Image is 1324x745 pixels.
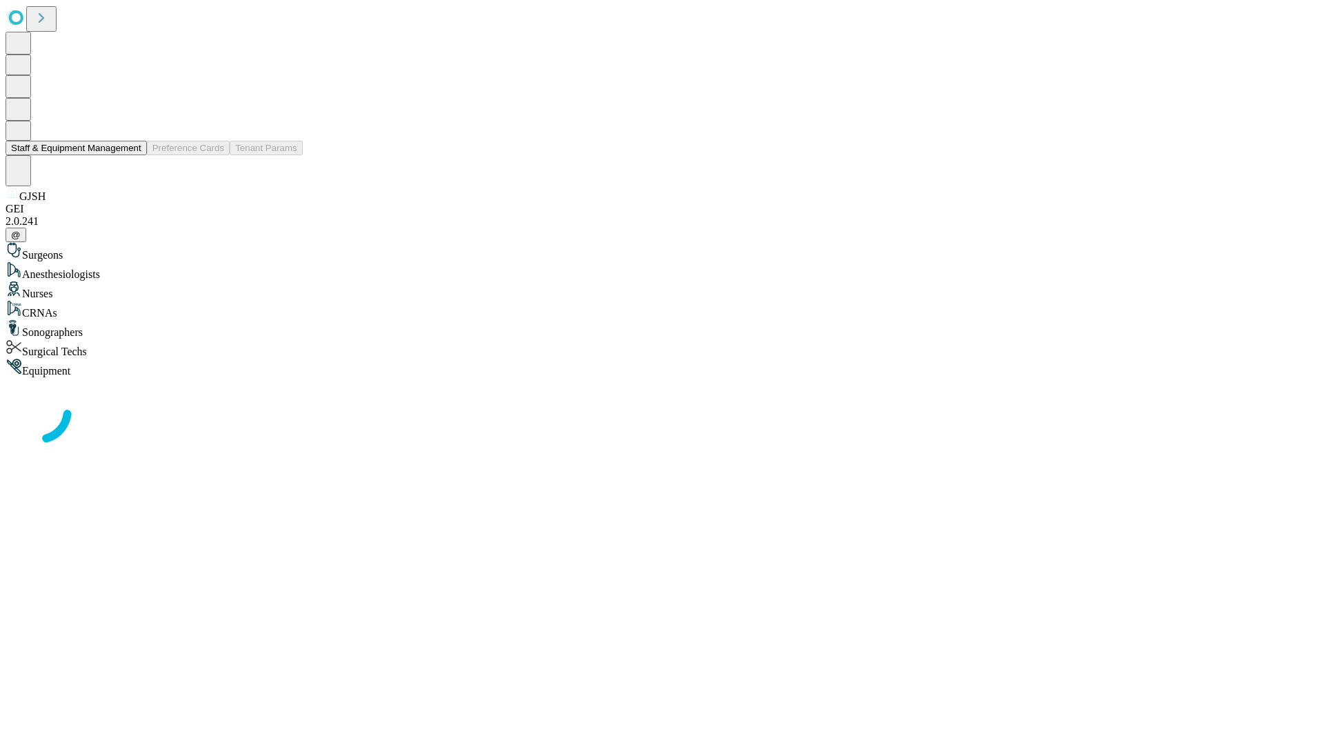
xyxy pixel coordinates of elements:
[230,141,303,155] button: Tenant Params
[6,203,1318,215] div: GEI
[6,141,147,155] button: Staff & Equipment Management
[6,358,1318,377] div: Equipment
[6,242,1318,261] div: Surgeons
[11,230,21,240] span: @
[147,141,230,155] button: Preference Cards
[19,190,46,202] span: GJSH
[6,228,26,242] button: @
[6,281,1318,300] div: Nurses
[6,339,1318,358] div: Surgical Techs
[6,215,1318,228] div: 2.0.241
[6,300,1318,319] div: CRNAs
[6,319,1318,339] div: Sonographers
[6,261,1318,281] div: Anesthesiologists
